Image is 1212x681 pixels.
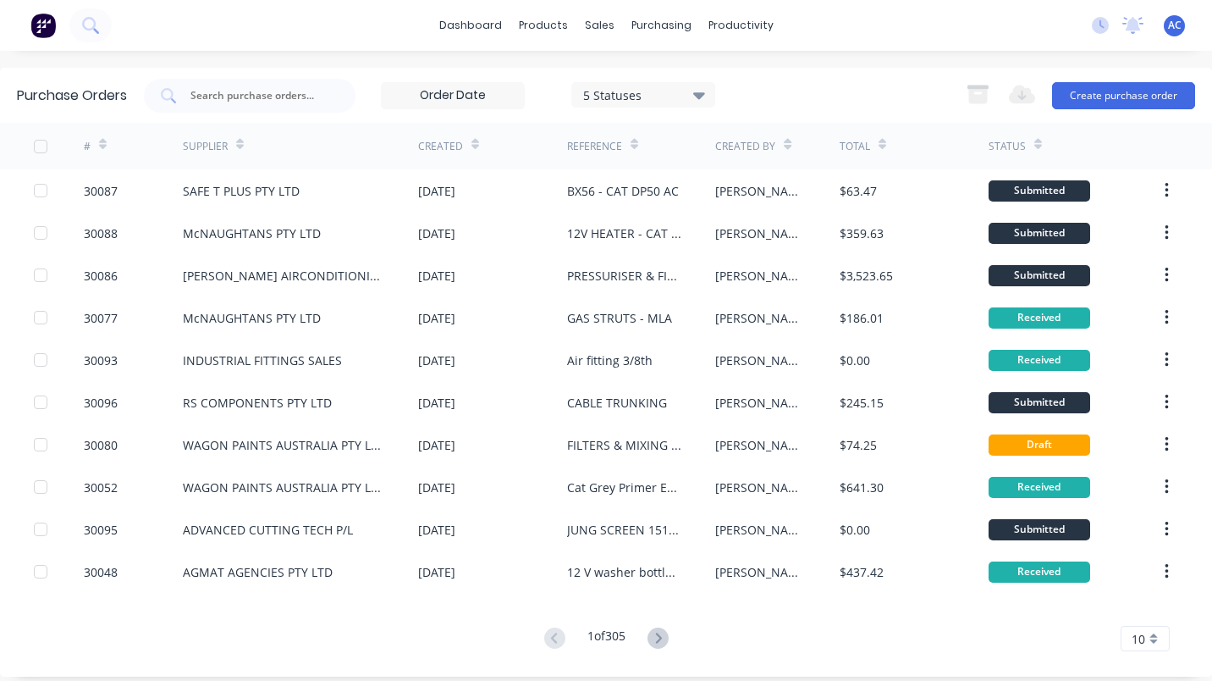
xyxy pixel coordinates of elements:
div: BX56 - CAT DP50 AC [567,182,679,200]
div: INDUSTRIAL FITTINGS SALES [183,352,342,369]
div: Submitted [989,519,1090,540]
div: 30095 [84,521,118,539]
div: 12V HEATER - CAT DP50 [567,224,682,242]
div: 5 Statuses [583,86,704,103]
div: [PERSON_NAME] [715,309,805,327]
div: # [84,139,91,154]
span: AC [1168,18,1182,33]
div: Purchase Orders [17,86,127,106]
div: Received [989,350,1090,371]
div: [PERSON_NAME] [715,436,805,454]
a: dashboard [431,13,510,38]
div: Cat Grey Primer Enamel thinners white etch enamel convertor [567,479,682,496]
div: $641.30 [840,479,884,496]
div: FILTERS & MIXING TUBS [567,436,682,454]
div: RS COMPONENTS PTY LTD [183,394,332,412]
div: [PERSON_NAME] [715,563,805,581]
div: [DATE] [418,267,455,285]
div: products [510,13,576,38]
div: $63.47 [840,182,877,200]
div: 30048 [84,563,118,581]
div: purchasing [623,13,700,38]
div: $186.01 [840,309,884,327]
div: 30088 [84,224,118,242]
div: Total [840,139,870,154]
div: [DATE] [418,224,455,242]
div: Draft [989,435,1090,456]
div: [DATE] [418,563,455,581]
div: $74.25 [840,436,877,454]
div: 30096 [84,394,118,412]
div: Received [989,307,1090,329]
div: [PERSON_NAME] [715,352,805,369]
div: Submitted [989,265,1090,286]
div: AGMAT AGENCIES PTY LTD [183,563,333,581]
div: 30080 [84,436,118,454]
input: Order Date [382,83,524,108]
div: WAGON PAINTS AUSTRALIA PTY LTD [183,479,384,496]
div: [DATE] [418,309,455,327]
button: Create purchase order [1052,82,1195,109]
div: [PERSON_NAME] [715,182,805,200]
div: ADVANCED CUTTING TECH P/L [183,521,353,539]
div: 30077 [84,309,118,327]
div: Reference [567,139,622,154]
div: McNAUGHTANS PTY LTD [183,224,321,242]
div: productivity [700,13,782,38]
div: [DATE] [418,394,455,412]
div: Submitted [989,223,1090,244]
div: McNAUGHTANS PTY LTD [183,309,321,327]
div: [PERSON_NAME] [715,267,805,285]
div: CABLE TRUNKING [567,394,667,412]
div: $245.15 [840,394,884,412]
img: Factory [30,13,56,38]
div: 30086 [84,267,118,285]
div: sales [576,13,623,38]
div: JUNG SCREEN 1510x570x9.5MM [567,521,682,539]
div: Received [989,562,1090,583]
div: Created By [715,139,775,154]
div: Received [989,477,1090,498]
div: [DATE] [418,436,455,454]
div: 30052 [84,479,118,496]
div: 30087 [84,182,118,200]
div: 12 V washer bottle, washer jet and arms [567,563,682,581]
div: 30093 [84,352,118,369]
div: [PERSON_NAME] [715,394,805,412]
div: $437.42 [840,563,884,581]
div: SAFE T PLUS PTY LTD [183,182,300,200]
div: [PERSON_NAME] AIRCONDITIONING SERVICE PTY LTD [183,267,384,285]
div: Air fitting 3/8th [567,352,653,369]
div: Submitted [989,392,1090,413]
div: WAGON PAINTS AUSTRALIA PTY LTD [183,436,384,454]
div: GAS STRUTS - MLA [567,309,672,327]
div: [DATE] [418,182,455,200]
div: [PERSON_NAME] [715,521,805,539]
span: 10 [1132,630,1145,648]
div: $0.00 [840,521,870,539]
div: Status [989,139,1026,154]
div: $359.63 [840,224,884,242]
div: Submitted [989,180,1090,202]
input: Search purchase orders... [189,87,329,104]
div: Created [418,139,463,154]
div: [DATE] [418,479,455,496]
div: $3,523.65 [840,267,893,285]
div: $0.00 [840,352,870,369]
div: PRESSURISER & FILTER PARTS - CAT DP50 [567,267,682,285]
div: [DATE] [418,352,455,369]
div: [PERSON_NAME] [715,224,805,242]
div: Supplier [183,139,228,154]
div: [DATE] [418,521,455,539]
div: 1 of 305 [587,627,625,651]
div: [PERSON_NAME] [715,479,805,496]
